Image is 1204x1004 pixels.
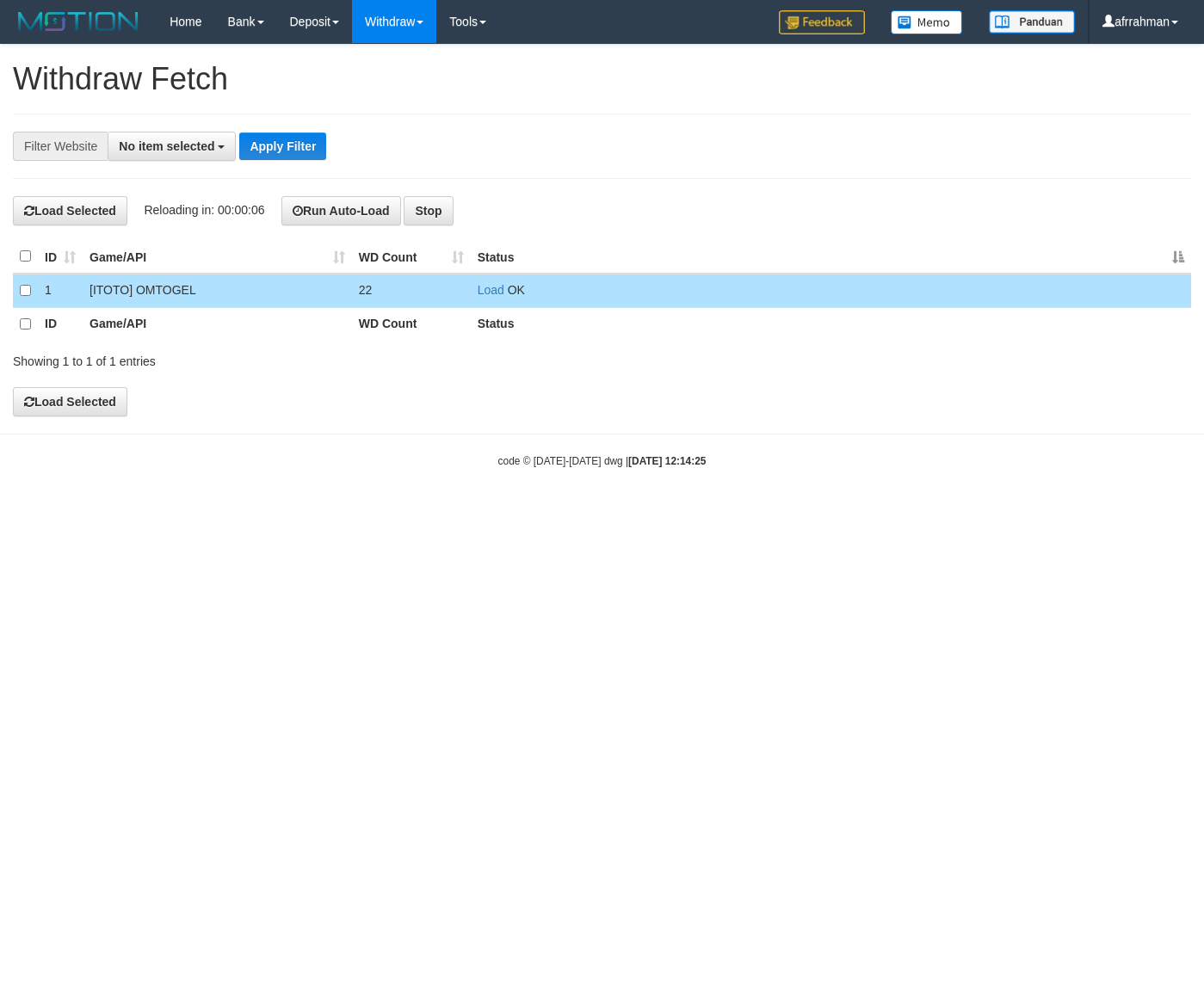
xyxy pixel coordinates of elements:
button: Apply Filter [239,132,326,160]
strong: [DATE] 12:14:25 [628,455,706,467]
th: Status [471,307,1191,341]
th: Game/API [83,307,352,341]
small: code © [DATE]-[DATE] dwg | [498,455,707,467]
a: Load [478,283,504,297]
th: Game/API: activate to sort column ascending [83,240,352,274]
button: No item selected [108,132,236,161]
span: OK [508,283,525,297]
img: Button%20Memo.svg [891,10,963,34]
button: Load Selected [13,196,127,225]
div: Showing 1 to 1 of 1 entries [13,346,489,370]
button: Load Selected [13,387,127,416]
img: MOTION_logo.png [13,9,144,34]
h1: Withdraw Fetch [13,62,1191,96]
button: Stop [404,196,453,225]
th: WD Count: activate to sort column ascending [352,240,471,274]
span: 22 [359,283,373,297]
span: No item selected [119,139,214,153]
div: Filter Website [13,132,108,161]
span: Reloading in: 00:00:06 [144,203,264,217]
img: panduan.png [989,10,1075,34]
button: Run Auto-Load [281,196,401,225]
th: ID: activate to sort column ascending [38,240,83,274]
th: WD Count [352,307,471,341]
td: 1 [38,274,83,308]
th: ID [38,307,83,341]
td: [ITOTO] OMTOGEL [83,274,352,308]
th: Status: activate to sort column descending [471,240,1191,274]
img: Feedback.jpg [779,10,865,34]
